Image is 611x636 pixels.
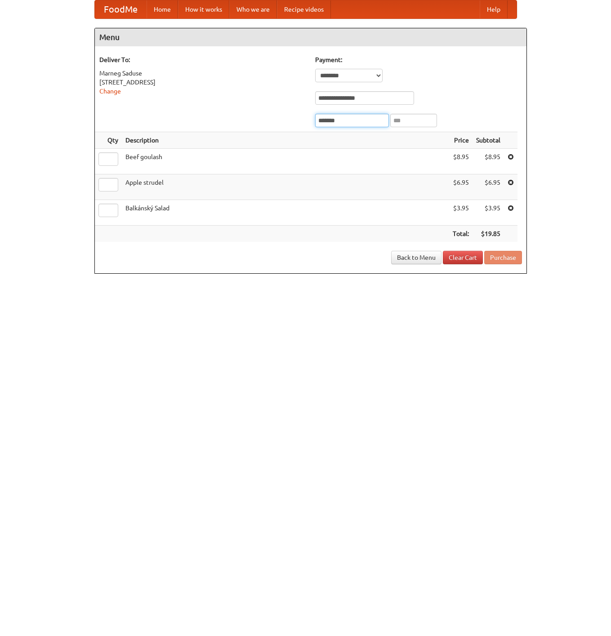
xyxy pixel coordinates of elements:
[99,69,306,78] div: Marneg Saduse
[480,0,508,18] a: Help
[484,251,522,264] button: Purchase
[473,174,504,200] td: $6.95
[449,226,473,242] th: Total:
[122,200,449,226] td: Balkánský Salad
[473,226,504,242] th: $19.85
[122,149,449,174] td: Beef goulash
[99,55,306,64] h5: Deliver To:
[391,251,442,264] a: Back to Menu
[449,132,473,149] th: Price
[473,149,504,174] td: $8.95
[95,28,526,46] h4: Menu
[473,200,504,226] td: $3.95
[95,132,122,149] th: Qty
[277,0,331,18] a: Recipe videos
[449,200,473,226] td: $3.95
[443,251,483,264] a: Clear Cart
[99,78,306,87] div: [STREET_ADDRESS]
[99,88,121,95] a: Change
[178,0,229,18] a: How it works
[95,0,147,18] a: FoodMe
[147,0,178,18] a: Home
[449,149,473,174] td: $8.95
[315,55,522,64] h5: Payment:
[122,132,449,149] th: Description
[122,174,449,200] td: Apple strudel
[229,0,277,18] a: Who we are
[449,174,473,200] td: $6.95
[473,132,504,149] th: Subtotal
